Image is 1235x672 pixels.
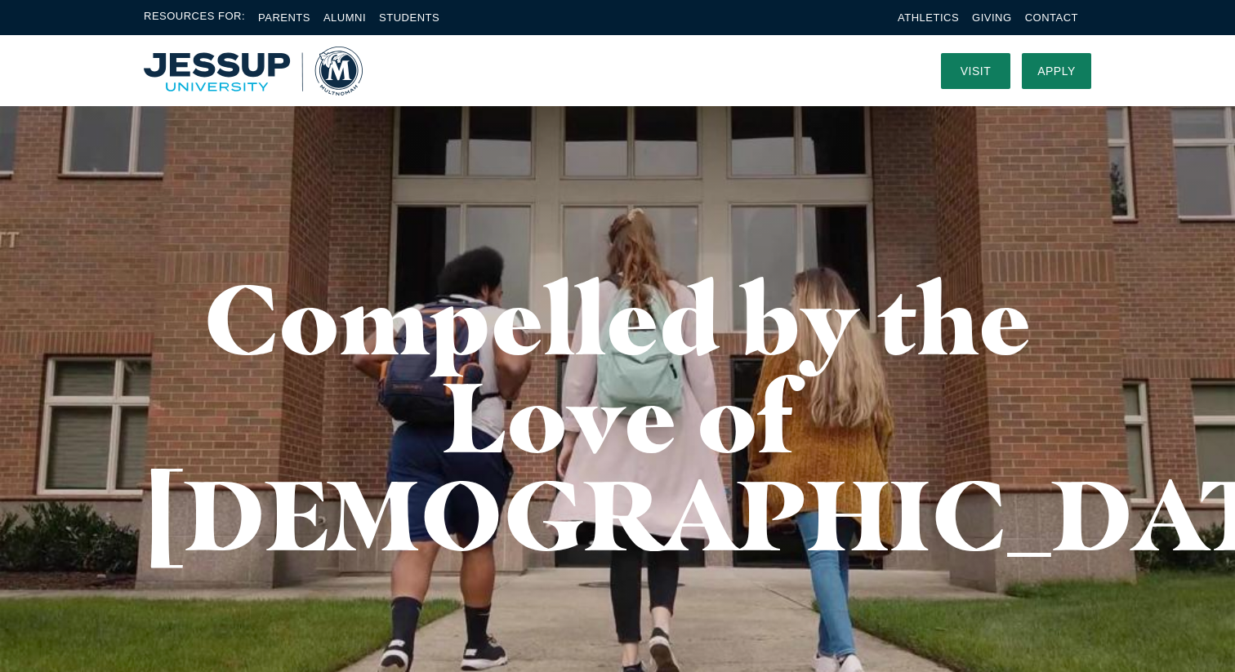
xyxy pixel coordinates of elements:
a: Home [144,47,363,96]
a: Parents [258,11,310,24]
h1: Compelled by the Love of [DEMOGRAPHIC_DATA] [144,269,1091,563]
a: Alumni [323,11,366,24]
a: Apply [1022,53,1091,89]
a: Giving [972,11,1012,24]
span: Resources For: [144,8,245,27]
a: Contact [1025,11,1078,24]
a: Visit [941,53,1010,89]
a: Students [379,11,439,24]
a: Athletics [898,11,959,24]
img: Multnomah University Logo [144,47,363,96]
